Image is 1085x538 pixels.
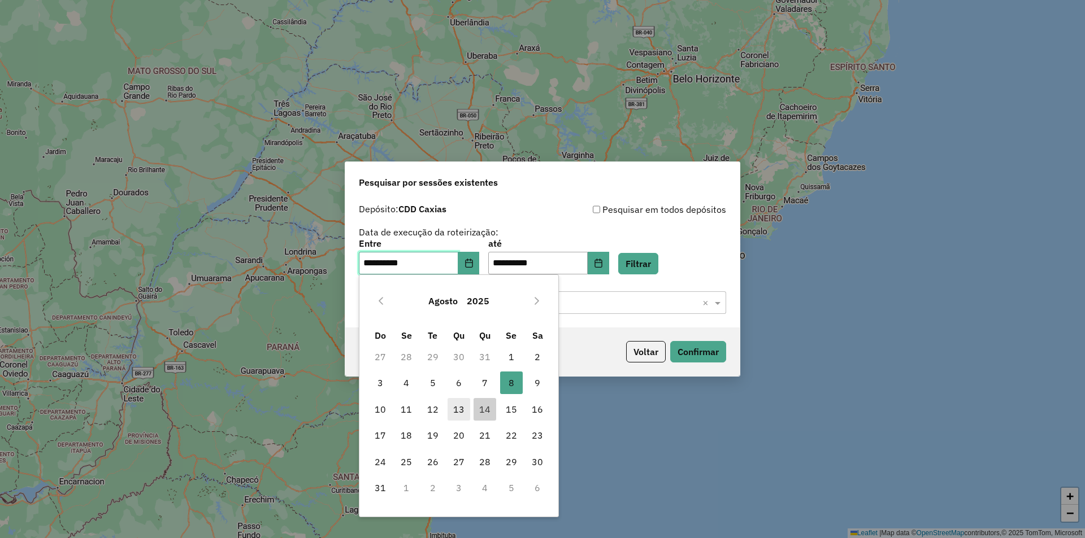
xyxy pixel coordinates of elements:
span: Clear all [702,296,712,309]
td: 19 [419,422,445,448]
td: 7 [472,370,498,396]
span: 27 [448,450,470,473]
td: 3 [367,370,393,396]
td: 1 [393,475,419,501]
td: 14 [472,396,498,422]
span: 31 [369,476,392,499]
span: 17 [369,424,392,447]
span: 24 [369,450,392,473]
td: 28 [472,448,498,474]
span: 15 [500,398,523,421]
span: 30 [526,450,549,473]
span: 20 [448,424,470,447]
td: 4 [393,370,419,396]
td: 15 [498,396,524,422]
button: Previous Month [372,292,390,310]
td: 31 [472,344,498,370]
span: 26 [422,450,444,473]
span: Se [401,330,412,341]
td: 9 [524,370,550,396]
span: 16 [526,398,549,421]
span: 10 [369,398,392,421]
td: 5 [498,475,524,501]
span: 25 [395,450,418,473]
span: Do [375,330,386,341]
div: Pesquisar em todos depósitos [542,203,726,216]
span: 21 [474,424,496,447]
label: Depósito: [359,202,446,216]
td: 27 [446,448,472,474]
span: 28 [474,450,496,473]
span: 12 [422,398,444,421]
span: Se [506,330,517,341]
td: 28 [393,344,419,370]
span: 2 [526,345,549,368]
span: Sa [532,330,543,341]
td: 18 [393,422,419,448]
button: Choose Month [424,287,462,314]
td: 24 [367,448,393,474]
button: Filtrar [618,253,658,274]
strong: CDD Caxias [398,203,446,215]
td: 3 [446,475,472,501]
td: 16 [524,396,550,422]
span: 4 [395,371,418,394]
span: 14 [474,398,496,421]
td: 10 [367,396,393,422]
td: 8 [498,370,524,396]
button: Voltar [626,341,666,362]
span: 11 [395,398,418,421]
label: Data de execução da roteirização: [359,225,498,239]
td: 13 [446,396,472,422]
span: 9 [526,371,549,394]
span: Qu [479,330,491,341]
button: Confirmar [670,341,726,362]
span: 5 [422,371,444,394]
span: 7 [474,371,496,394]
td: 1 [498,344,524,370]
td: 20 [446,422,472,448]
td: 25 [393,448,419,474]
td: 29 [419,344,445,370]
td: 30 [446,344,472,370]
td: 5 [419,370,445,396]
td: 23 [524,422,550,448]
span: 29 [500,450,523,473]
button: Choose Date [458,252,480,274]
span: 22 [500,424,523,447]
td: 27 [367,344,393,370]
td: 4 [472,475,498,501]
span: 8 [500,371,523,394]
span: 19 [422,424,444,447]
td: 2 [524,344,550,370]
label: Entre [359,237,479,250]
button: Next Month [528,292,546,310]
button: Choose Date [588,252,609,274]
label: até [488,237,609,250]
td: 26 [419,448,445,474]
button: Choose Year [462,287,494,314]
td: 6 [446,370,472,396]
td: 31 [367,475,393,501]
td: 6 [524,475,550,501]
span: 23 [526,424,549,447]
span: 18 [395,424,418,447]
span: Pesquisar por sessões existentes [359,176,498,189]
td: 21 [472,422,498,448]
span: 1 [500,345,523,368]
td: 30 [524,448,550,474]
span: Qu [453,330,465,341]
span: 3 [369,371,392,394]
td: 17 [367,422,393,448]
td: 12 [419,396,445,422]
div: Choose Date [359,274,559,517]
td: 22 [498,422,524,448]
td: 2 [419,475,445,501]
td: 11 [393,396,419,422]
td: 29 [498,448,524,474]
span: 6 [448,371,470,394]
span: 13 [448,398,470,421]
span: Te [428,330,437,341]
